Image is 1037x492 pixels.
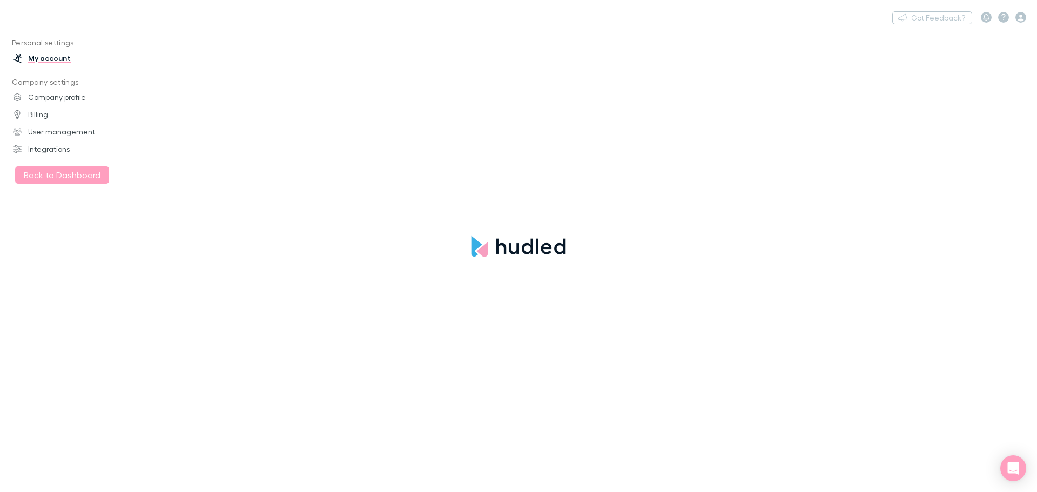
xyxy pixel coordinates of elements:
a: User management [2,123,146,140]
a: Billing [2,106,146,123]
button: Got Feedback? [892,11,972,24]
p: Company settings [2,76,146,89]
a: My account [2,50,146,67]
button: Back to Dashboard [15,166,109,184]
div: Open Intercom Messenger [1000,455,1026,481]
a: Company profile [2,89,146,106]
a: Integrations [2,140,146,158]
p: Personal settings [2,36,146,50]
